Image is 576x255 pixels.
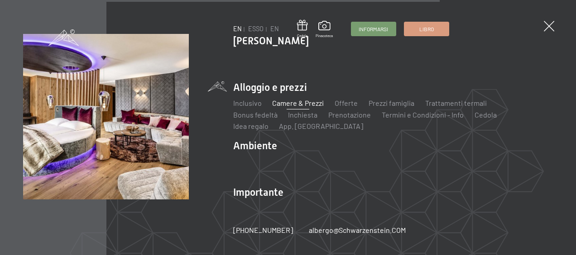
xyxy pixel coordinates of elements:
span: Pinacoteca [316,33,333,38]
a: Bonus fedeltà [233,110,277,119]
span: Libro [419,25,434,33]
font: Schwarzenstein. [339,226,392,234]
span: [PHONE_NUMBER] [233,226,293,234]
span: Informarsi [359,25,388,33]
a: EN [233,25,241,33]
a: Termini e Condizioni - Info [382,110,464,119]
font: COM [392,226,406,234]
span: Cedola [297,33,307,38]
font: albergo@ [308,226,339,234]
a: Trattamenti termali [425,99,487,107]
a: Camere & Prezzi [272,99,324,107]
a: App. [GEOGRAPHIC_DATA] [279,122,363,130]
a: Cedola [475,110,497,119]
a: Pinacoteca [316,21,333,38]
a: Inclusivo [233,99,261,107]
a: Cedola [297,20,307,38]
a: Informarsi [351,22,396,36]
a: Prezzi famiglia [369,99,414,107]
a: Prenotazione [328,110,371,119]
a: [PHONE_NUMBER] [233,225,293,235]
a: Idea regalo [233,122,268,130]
a: albergo@Schwarzenstein.COM [308,225,406,235]
a: EN [270,25,279,33]
a: Inchiesta [288,110,317,119]
a: Libro [404,22,449,36]
a: ESSO [248,25,264,33]
a: Offerte [335,99,358,107]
